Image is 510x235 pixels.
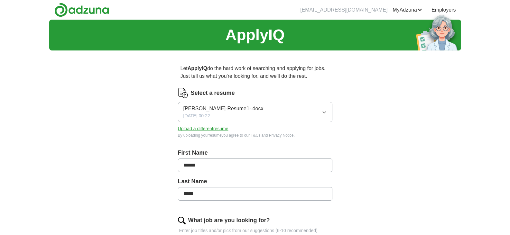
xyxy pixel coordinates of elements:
img: Adzuna logo [54,3,109,17]
span: [DATE] 00:22 [183,113,210,119]
img: CV Icon [178,88,188,98]
h1: ApplyIQ [225,23,284,47]
a: Privacy Notice [269,133,294,138]
a: MyAdzuna [393,6,422,14]
label: Last Name [178,177,332,186]
li: [EMAIL_ADDRESS][DOMAIN_NAME] [300,6,387,14]
img: search.png [178,217,186,224]
span: [PERSON_NAME]-Resume1-.docx [183,105,264,113]
button: [PERSON_NAME]-Resume1-.docx[DATE] 00:22 [178,102,332,122]
strong: ApplyIQ [188,66,207,71]
p: Let do the hard work of searching and applying for jobs. Just tell us what you're looking for, an... [178,62,332,83]
label: First Name [178,149,332,157]
label: What job are you looking for? [188,216,270,225]
button: Upload a differentresume [178,125,228,132]
div: By uploading your resume you agree to our and . [178,132,332,138]
a: Employers [431,6,456,14]
a: T&Cs [251,133,260,138]
p: Enter job titles and/or pick from our suggestions (6-10 recommended) [178,227,332,234]
label: Select a resume [191,89,235,97]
